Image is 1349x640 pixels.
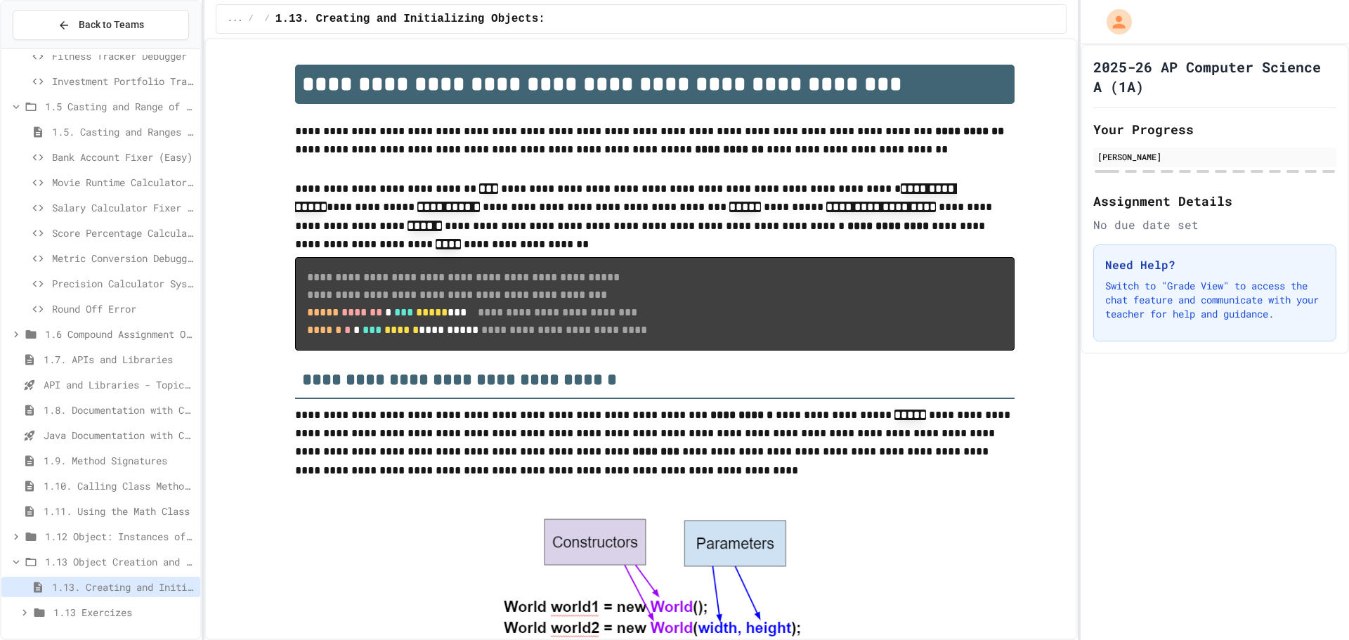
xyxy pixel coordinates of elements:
span: / [248,13,253,25]
span: Investment Portfolio Tracker [52,74,195,89]
span: ... [228,13,243,25]
span: Salary Calculator Fixer (Medium) [52,200,195,215]
span: 1.10. Calling Class Methods [44,478,195,493]
p: Switch to "Grade View" to access the chat feature and communicate with your teacher for help and ... [1105,279,1324,321]
span: 1.5. Casting and Ranges of Values [52,124,195,139]
span: 1.8. Documentation with Comments and Preconditions [44,403,195,417]
h3: Need Help? [1105,256,1324,273]
span: Score Percentage Calculator (Medium) [52,226,195,240]
span: Fitness Tracker Debugger [52,48,195,63]
span: Round Off Error [52,301,195,316]
h2: Assignment Details [1093,191,1336,211]
h2: Your Progress [1093,119,1336,139]
span: 1.9. Method Signatures [44,453,195,468]
span: Metric Conversion Debugger (Hard) [52,251,195,266]
span: 1.11. Using the Math Class [44,504,195,518]
span: Movie Runtime Calculator (Easy) [52,175,195,190]
span: Bank Account Fixer (Easy) [52,150,195,164]
span: 1.5 Casting and Range of Values [45,99,195,114]
span: 1.6 Compound Assignment Operators [45,327,195,341]
div: No due date set [1093,216,1336,233]
span: Precision Calculator System (Hard) [52,276,195,291]
div: My Account [1092,6,1135,38]
span: 1.7. APIs and Libraries [44,352,195,367]
span: 1.13 Exercizes [53,605,195,620]
button: Back to Teams [13,10,189,40]
span: Back to Teams [79,18,144,32]
span: 1.13. Creating and Initializing Objects: Constructors [52,580,195,594]
h1: 2025-26 AP Computer Science A (1A) [1093,57,1336,96]
span: Java Documentation with Comments - Topic 1.8 [44,428,195,443]
span: API and Libraries - Topic 1.7 [44,377,195,392]
span: 1.12 Object: Instances of Classes [45,529,195,544]
span: 1.13 Object Creation and Storage [45,554,195,569]
span: / [265,13,270,25]
div: [PERSON_NAME] [1097,150,1332,163]
span: 1.13. Creating and Initializing Objects: Constructors [275,11,633,27]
